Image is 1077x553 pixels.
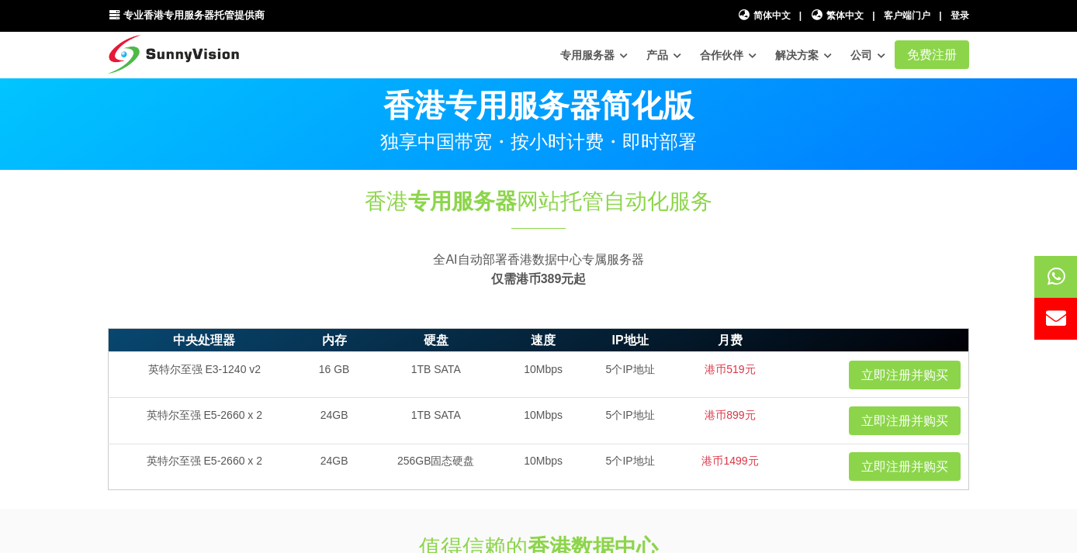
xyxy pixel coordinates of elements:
[148,363,261,375] font: 英特尔至强 E3-1240 v2
[850,49,872,61] font: 公司
[849,361,961,389] a: 立即注册并购买
[517,189,712,213] font: 网站托管自动化服务
[147,409,262,421] font: 英特尔至强 E5-2660 x 2
[646,41,681,69] a: 产品
[775,41,832,69] a: 解决方案
[718,334,743,347] font: 月费
[397,454,475,467] font: 256GB固态硬盘
[799,10,802,21] font: |
[524,363,563,375] font: 10Mbps
[424,334,448,347] font: 硬盘
[319,363,350,375] font: 16 GB
[737,9,791,23] a: 简体中文
[173,334,235,347] font: 中央处理器
[826,10,864,21] font: 繁体中文
[606,409,655,421] font: 5个IP地址
[320,409,348,421] font: 24GB
[524,409,563,421] font: 10Mbps
[560,41,628,69] a: 专用服务器
[147,454,262,467] font: 英特尔至强 E5-2660 x 2
[895,40,969,69] a: 免费注册
[383,88,694,123] font: 香港专用服务器简化版
[939,10,941,21] font: |
[849,452,961,481] a: 立即注册并购买
[491,272,587,285] font: 仅需港币389元起
[380,131,697,152] font: 独享中国带宽・按小时计费・即时部署
[411,363,461,375] font: 1TB SATA
[322,334,347,347] font: 内存
[365,189,408,213] font: 香港
[560,49,615,61] font: 专用服务器
[531,334,556,347] font: 速度
[861,414,948,427] font: 立即注册并购买
[884,10,930,21] a: 客户端门户
[700,49,743,61] font: 合作伙伴
[606,454,655,467] font: 5个IP地址
[320,454,348,467] font: 24GB
[705,363,755,375] font: 港币519元
[907,48,957,61] font: 免费注册
[705,409,755,421] font: 港币899元
[775,49,819,61] font: 解决方案
[753,10,791,21] font: 简体中文
[849,406,961,435] a: 立即注册并购买
[433,253,643,266] font: 全AI自动部署香港数据中心专属服务器
[700,41,757,69] a: 合作伙伴
[951,10,969,21] a: 登录
[612,334,649,347] font: IP地址
[646,49,668,61] font: 产品
[850,41,885,69] a: 公司
[123,9,265,21] font: 专业香港专用服务器托管提供商
[701,454,758,467] font: 港币1499元
[861,460,948,473] font: 立即注册并购买
[606,363,655,375] font: 5个IP地址
[524,454,563,467] font: 10Mbps
[411,409,461,421] font: 1TB SATA
[811,9,864,23] a: 繁体中文
[872,10,874,21] font: |
[861,368,948,382] font: 立即注册并购买
[408,189,517,213] font: 专用服务器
